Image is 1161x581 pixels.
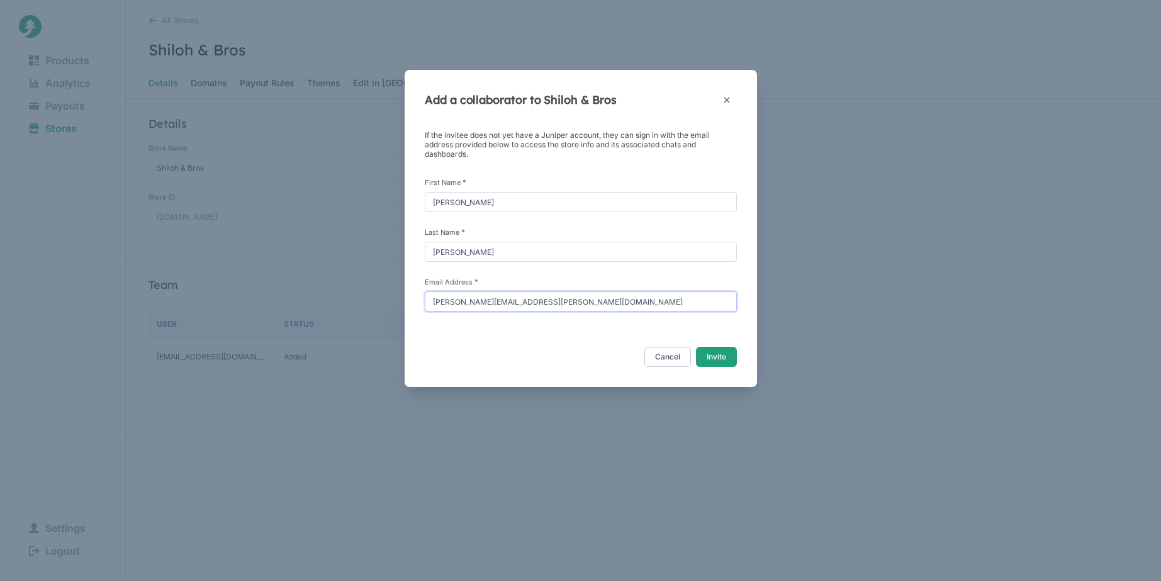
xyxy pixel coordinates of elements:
label: First Name [425,178,737,187]
span: This field is required. [474,277,478,286]
p: If the invitee does not yet have a Juniper account, they can sign in with the email address provi... [425,130,737,159]
h4: Add a collaborator to Shiloh & Bros [425,93,717,108]
button: Cancel [644,347,691,367]
label: Email Address [425,277,737,286]
button: Invite [696,347,737,367]
span: This field is required. [463,178,466,187]
span: This field is required. [461,227,465,237]
label: Last Name [425,227,737,237]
